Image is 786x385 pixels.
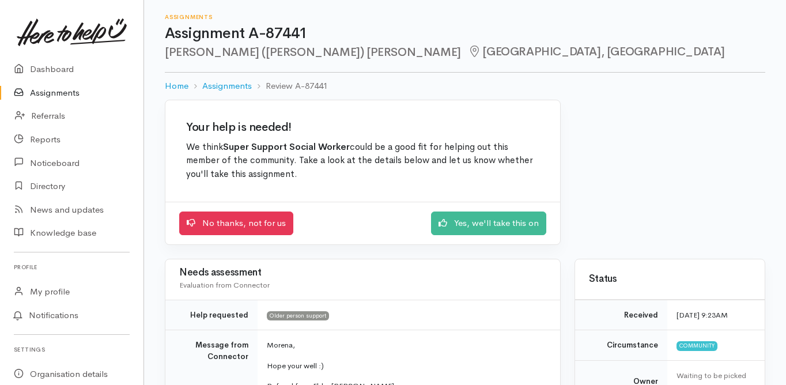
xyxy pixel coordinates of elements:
[14,342,130,357] h6: Settings
[179,212,293,235] a: No thanks, not for us
[677,341,717,350] span: Community
[677,310,728,320] time: [DATE] 9:23AM
[165,80,188,93] a: Home
[223,141,350,153] b: Super Support Social Worker
[179,267,546,278] h3: Needs assessment
[431,212,546,235] a: Yes, we'll take this on
[186,121,539,134] h2: Your help is needed!
[267,311,329,320] span: Older person support
[165,14,765,20] h6: Assignments
[165,25,765,42] h1: Assignment A-87441
[165,46,765,59] h2: [PERSON_NAME] ([PERSON_NAME]) [PERSON_NAME]
[589,274,751,285] h3: Status
[14,259,130,275] h6: Profile
[165,73,765,100] nav: breadcrumb
[179,280,270,290] span: Evaluation from Connector
[202,80,252,93] a: Assignments
[186,141,539,182] p: We think could be a good fit for helping out this member of the community. Take a look at the det...
[267,360,546,372] p: Hope your well :)
[252,80,328,93] li: Review A-87441
[575,300,667,330] td: Received
[165,300,258,330] td: Help requested
[575,330,667,361] td: Circumstance
[468,44,725,59] span: [GEOGRAPHIC_DATA], [GEOGRAPHIC_DATA]
[267,339,546,351] p: Morena,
